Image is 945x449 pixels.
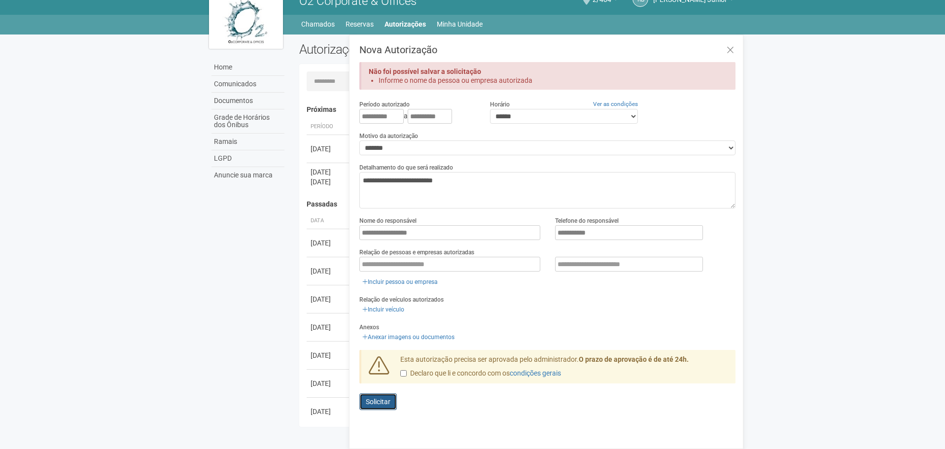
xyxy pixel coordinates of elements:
[311,238,347,248] div: [DATE]
[211,109,284,134] a: Grade de Horários dos Ônibus
[311,144,347,154] div: [DATE]
[379,76,718,85] li: Informe o nome da pessoa ou empresa autorizada
[359,295,444,304] label: Relação de veículos autorizados
[359,132,418,140] label: Motivo da autorização
[359,163,453,172] label: Detalhamento do que será realizado
[437,17,483,31] a: Minha Unidade
[311,407,347,416] div: [DATE]
[307,201,729,208] h4: Passadas
[307,119,351,135] th: Período
[211,76,284,93] a: Comunicados
[307,106,729,113] h4: Próximas
[359,393,397,410] button: Solicitar
[359,248,474,257] label: Relação de pessoas e empresas autorizadas
[311,167,347,177] div: [DATE]
[369,68,481,75] strong: Não foi possível salvar a solicitação
[359,276,441,287] a: Incluir pessoa ou empresa
[211,59,284,76] a: Home
[366,398,390,406] span: Solicitar
[385,17,426,31] a: Autorizações
[311,379,347,388] div: [DATE]
[359,304,407,315] a: Incluir veículo
[211,167,284,183] a: Anuncie sua marca
[393,355,736,383] div: Esta autorização precisa ser aprovada pelo administrador.
[211,93,284,109] a: Documentos
[400,370,407,377] input: Declaro que li e concordo com oscondições gerais
[359,100,410,109] label: Período autorizado
[307,213,351,229] th: Data
[510,369,561,377] a: condições gerais
[579,355,689,363] strong: O prazo de aprovação é de até 24h.
[311,294,347,304] div: [DATE]
[359,45,735,55] h3: Nova Autorização
[211,134,284,150] a: Ramais
[593,101,638,107] a: Ver as condições
[311,266,347,276] div: [DATE]
[311,322,347,332] div: [DATE]
[359,216,417,225] label: Nome do responsável
[301,17,335,31] a: Chamados
[359,109,475,124] div: a
[359,323,379,332] label: Anexos
[311,177,347,187] div: [DATE]
[400,369,561,379] label: Declaro que li e concordo com os
[299,42,510,57] h2: Autorizações
[359,332,457,343] a: Anexar imagens ou documentos
[490,100,510,109] label: Horário
[311,350,347,360] div: [DATE]
[211,150,284,167] a: LGPD
[555,216,619,225] label: Telefone do responsável
[346,17,374,31] a: Reservas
